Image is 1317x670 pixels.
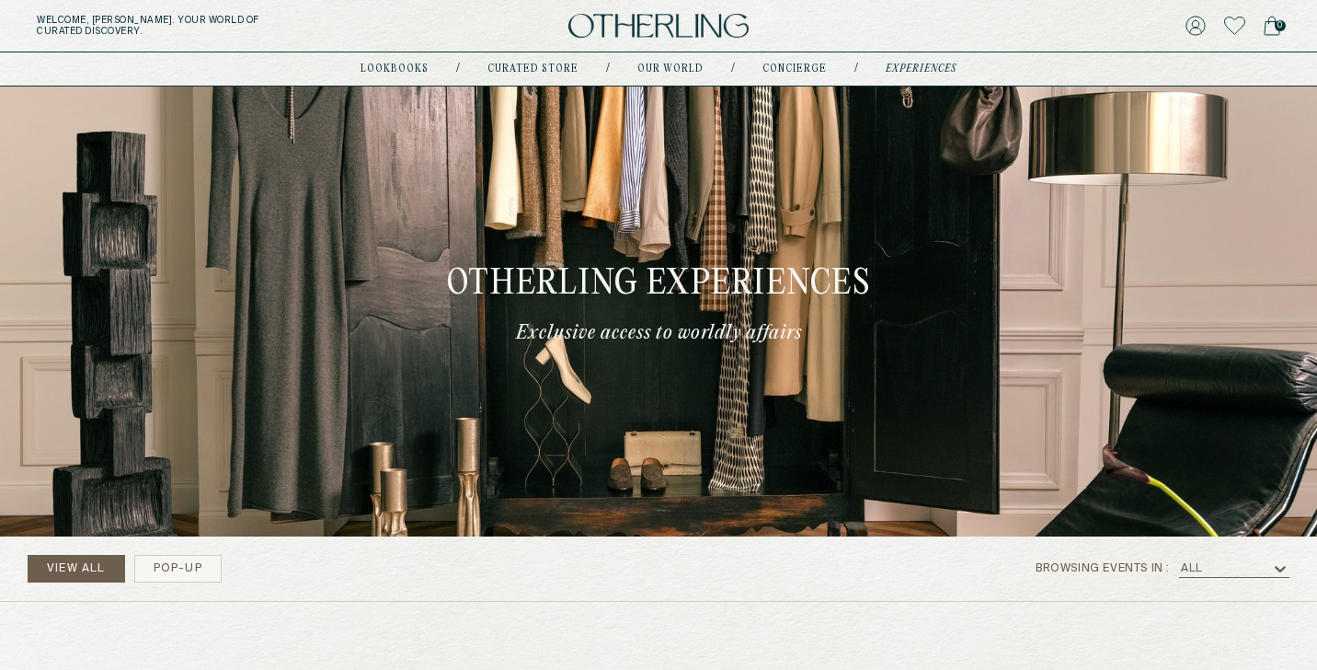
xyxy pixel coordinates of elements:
[456,62,460,76] div: /
[134,555,222,583] button: pop-up
[447,268,871,302] h1: otherling experiences
[28,555,125,583] button: View All
[731,62,735,76] div: /
[762,64,827,74] a: concierge
[1275,20,1286,31] span: 0
[1264,13,1280,39] a: 0
[1181,562,1203,575] div: All
[487,64,578,74] a: Curated store
[606,62,610,76] div: /
[886,64,956,74] a: experiences
[568,14,749,39] img: logo
[1036,562,1170,575] span: browsing events in :
[361,64,429,74] a: lookbooks
[637,64,704,74] a: Our world
[854,62,858,76] div: /
[37,15,410,37] h5: Welcome, [PERSON_NAME] . Your world of curated discovery.
[516,320,802,346] p: Exclusive access to worldly affairs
